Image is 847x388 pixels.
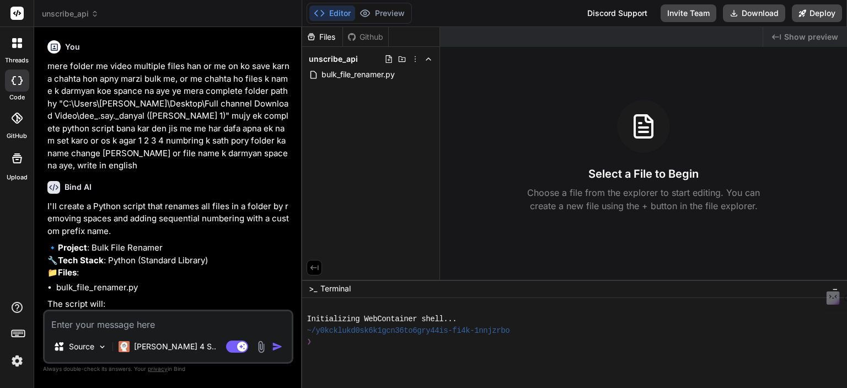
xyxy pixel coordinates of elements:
div: Github [343,31,388,42]
img: Claude 4 Sonnet [119,341,130,352]
span: − [832,283,838,294]
p: 🔹 : Bulk File Renamer 🔧 : Python (Standard Library) 📁 : [47,242,291,279]
span: ~/y0kcklukd0sk6k1gcn36to6gry44is-fi4k-1nnjzrbo [307,325,510,336]
button: Editor [309,6,355,21]
p: The script will: [47,298,291,311]
button: Download [723,4,785,22]
p: mere folder me video multiple files han or me on ko save karna chahta hon apny marzi bulk me, or ... [47,60,291,172]
p: Always double-check its answers. Your in Bind [43,364,293,374]
li: bulk_file_renamer.py [56,281,291,294]
span: ❯ [307,336,312,347]
span: unscribe_api [309,54,358,65]
img: settings [8,352,26,370]
label: Upload [7,173,28,182]
button: Deploy [792,4,842,22]
p: [PERSON_NAME] 4 S.. [134,341,216,352]
button: Preview [355,6,409,21]
h6: You [65,41,80,52]
strong: Tech Stack [58,255,104,265]
p: I'll create a Python script that renames all files in a folder by removing spaces and adding sequ... [47,200,291,238]
strong: Project [58,242,87,253]
button: Invite Team [661,4,716,22]
label: threads [5,56,29,65]
span: >_ [309,283,317,294]
span: Show preview [784,31,838,42]
p: Source [69,341,94,352]
h6: Bind AI [65,182,92,193]
img: attachment [255,341,267,353]
span: Initializing WebContainer shell... [307,313,457,325]
label: code [9,93,25,102]
strong: Files [58,267,77,278]
img: icon [272,341,283,352]
span: unscribe_api [42,8,99,19]
span: privacy [148,365,168,372]
span: Terminal [320,283,351,294]
div: Discord Support [581,4,654,22]
label: GitHub [7,131,27,141]
img: Pick Models [98,342,107,352]
h3: Select a File to Begin [588,166,699,182]
span: bulk_file_renamer.py [320,68,396,81]
div: Files [302,31,342,42]
p: Choose a file from the explorer to start editing. You can create a new file using the + button in... [520,186,767,212]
